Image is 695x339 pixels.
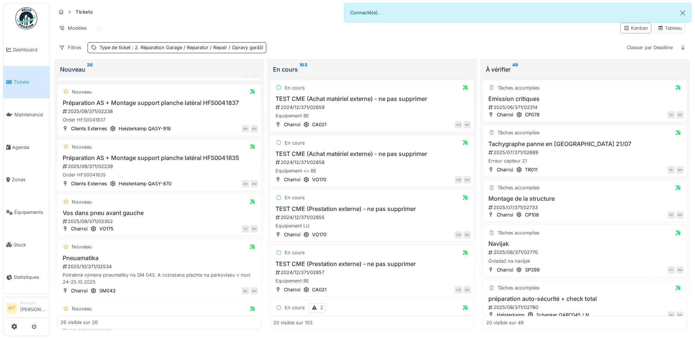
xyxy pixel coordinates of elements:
div: Nouveau [72,305,92,312]
div: Order HFS0041835 [60,171,258,178]
div: MV [251,180,258,187]
span: Équipements [14,209,47,216]
h3: Montage de la structure [486,195,684,202]
div: Manager [20,300,47,306]
div: Clients Externes [71,180,107,187]
div: Heisterkamp QASY-918 [119,125,171,132]
div: MV [676,166,684,174]
div: 2025/07/371/02689 [488,149,684,156]
a: Zones [3,164,49,196]
div: MV [251,225,258,233]
div: Heisterkamp [497,311,525,318]
img: Badge_color-CXgf-gQk.svg [15,7,37,29]
div: 2025/08/371/02770 [488,249,684,256]
div: 26 visible sur 26 [60,319,98,326]
span: Agenda [12,144,47,151]
div: CP078 [525,111,540,118]
div: Classer par Deadline [624,42,676,53]
div: Tâches accomplies [498,84,540,91]
strong: Tickets [73,8,96,15]
div: Charroi [284,231,300,238]
span: Tickets [14,79,47,85]
button: Close [674,3,691,23]
div: MV [463,176,471,183]
sup: 103 [299,65,307,74]
div: Charroi [284,286,300,293]
span: Stock [14,241,47,248]
div: En cours [285,139,305,146]
div: Filtres [56,42,85,53]
div: WT [668,211,675,219]
div: Charroi [497,266,513,273]
div: TS [242,225,249,233]
div: Tableau [658,25,682,32]
div: Nouveau [72,88,92,95]
div: VO170 [312,176,326,183]
div: Type de ticket [100,44,263,51]
div: Equipement BE [273,112,471,119]
a: Stock [3,229,49,261]
div: CM [455,121,462,128]
div: En cours [273,65,471,74]
div: MV [463,286,471,294]
div: Equipement <> BE [273,167,471,174]
div: Tâches accomplies [498,129,540,136]
div: MV [463,231,471,238]
div: Erreur capteur 21 [486,157,684,164]
a: Équipements [3,196,49,229]
div: SM043 [99,287,115,294]
div: Schenker QARC045 / N... [536,311,594,318]
h3: TEST CME (Prestation externe) - ne pas supprimer [273,260,471,267]
div: 20 visible sur 49 [486,319,524,326]
a: Maintenance [3,98,49,131]
span: Zones [12,176,47,183]
div: À vérifier [486,65,684,74]
div: Tâches accomplies [498,184,540,191]
div: Nouveau [72,198,92,205]
div: MV [676,311,684,319]
div: MV [463,121,471,128]
div: Charroi [284,121,300,128]
h3: TEST CME (Achat matériel externe) - ne pas supprimer [273,150,471,157]
div: EB [668,111,675,119]
a: Tickets [3,66,49,99]
h3: Préparation AS + Montage support planche latéral HFS0041835 [60,154,258,161]
sup: 49 [512,65,518,74]
div: 2024/12/371/02859 [275,104,471,111]
div: Kanban [624,25,648,32]
div: CM [455,286,462,294]
div: 2 [320,304,323,311]
a: Statistiques [3,261,49,294]
a: Dashboard [3,33,49,66]
h3: TEST CME (Achat matériel externe) - ne pas supprimer [273,95,471,102]
div: NL [668,166,675,174]
h3: Pneuamatika [60,255,258,262]
span: Dashboard [13,46,47,53]
div: 2025/07/371/02733 [488,204,684,211]
div: MV [676,111,684,119]
div: 2024/12/371/02857 [275,269,471,276]
div: Equipement LU [273,222,471,229]
div: En cours [285,194,305,201]
h3: Tachygraphe panne en [GEOGRAPHIC_DATA] 21/07 [486,141,684,147]
div: En cours [285,249,305,256]
div: 2025/09/371/02352 [62,218,258,225]
div: En cours [285,304,305,311]
h3: TEST CME (Prestation externe) - ne pas supprimer [273,205,471,212]
div: Charroi [71,287,88,294]
div: Heisterkamp QASY-870 [119,180,171,187]
div: 2024/12/371/02858 [275,159,471,166]
div: MV [251,125,258,132]
h3: Emission critiques [486,95,684,102]
div: MV [242,180,249,187]
div: Nouveau [72,243,92,250]
div: Modèles [56,23,90,33]
div: 2025/09/371/02238 [62,108,258,115]
div: VO170 [312,231,326,238]
div: Tâches accomplies [498,284,540,291]
div: Charroi [497,211,513,218]
div: 20 visible sur 103 [273,319,313,326]
h3: préparation auto-sécurité + check total [486,295,684,302]
div: Charroi [497,166,513,173]
span: Maintenance [14,111,47,118]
